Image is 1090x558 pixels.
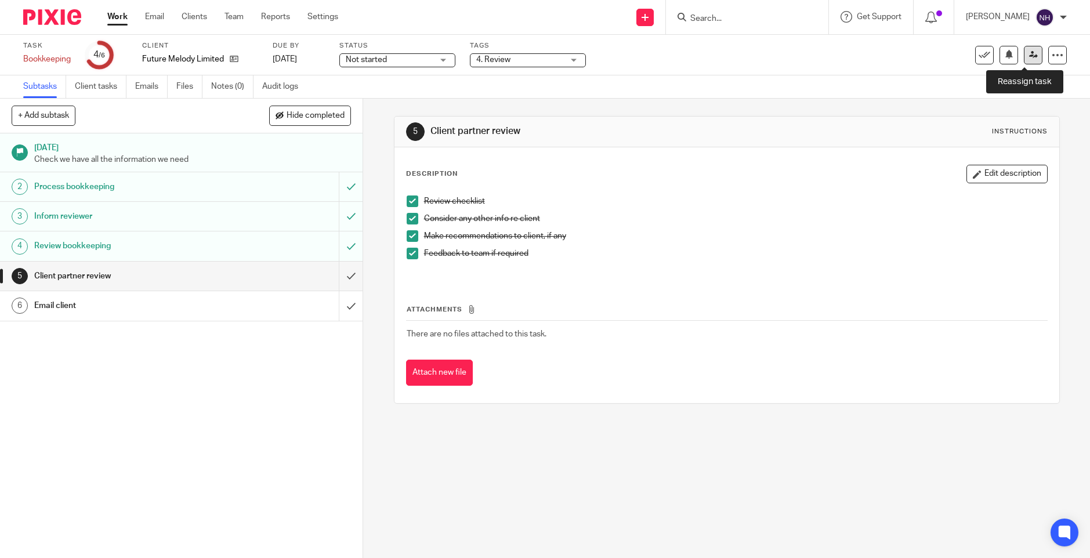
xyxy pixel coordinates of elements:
[992,127,1048,136] div: Instructions
[857,13,901,21] span: Get Support
[407,306,462,313] span: Attachments
[99,52,105,59] small: /6
[145,11,164,23] a: Email
[424,248,1047,259] p: Feedback to team if required
[346,56,387,64] span: Not started
[23,41,71,50] label: Task
[273,55,297,63] span: [DATE]
[34,267,230,285] h1: Client partner review
[12,238,28,255] div: 4
[966,11,1030,23] p: [PERSON_NAME]
[142,41,258,50] label: Client
[966,165,1048,183] button: Edit description
[261,11,290,23] a: Reports
[93,48,105,61] div: 4
[107,11,128,23] a: Work
[12,106,75,125] button: + Add subtask
[142,53,224,65] p: Future Melody Limited
[23,9,81,25] img: Pixie
[470,41,586,50] label: Tags
[12,298,28,314] div: 6
[23,53,71,65] div: Bookkeeping
[176,75,202,98] a: Files
[406,360,473,386] button: Attach new file
[339,41,455,50] label: Status
[273,41,325,50] label: Due by
[34,297,230,314] h1: Email client
[135,75,168,98] a: Emails
[182,11,207,23] a: Clients
[262,75,307,98] a: Audit logs
[424,230,1047,242] p: Make recommendations to client, if any
[23,75,66,98] a: Subtasks
[224,11,244,23] a: Team
[34,139,352,154] h1: [DATE]
[34,237,230,255] h1: Review bookkeeping
[476,56,510,64] span: 4. Review
[12,179,28,195] div: 2
[406,169,458,179] p: Description
[406,122,425,141] div: 5
[424,213,1047,224] p: Consider any other info re client
[689,14,794,24] input: Search
[407,330,546,338] span: There are no files attached to this task.
[269,106,351,125] button: Hide completed
[1035,8,1054,27] img: svg%3E
[75,75,126,98] a: Client tasks
[424,195,1047,207] p: Review checklist
[211,75,254,98] a: Notes (0)
[34,178,230,195] h1: Process bookkeeping
[307,11,338,23] a: Settings
[287,111,345,121] span: Hide completed
[12,208,28,224] div: 3
[34,154,352,165] p: Check we have all the information we need
[12,268,28,284] div: 5
[430,125,751,137] h1: Client partner review
[34,208,230,225] h1: Inform reviewer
